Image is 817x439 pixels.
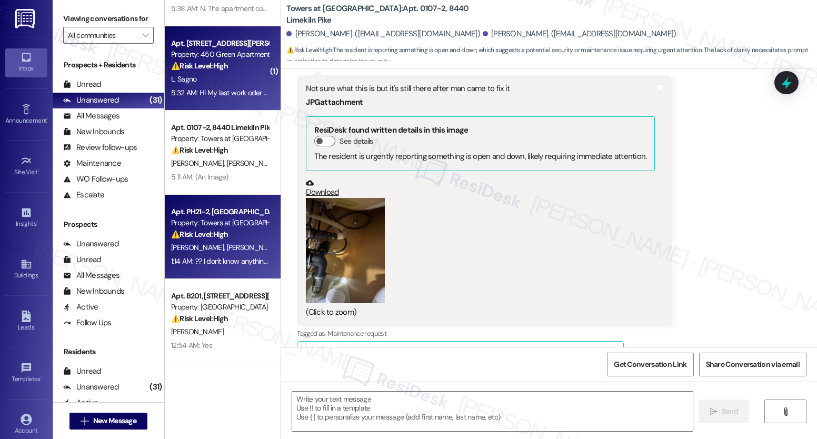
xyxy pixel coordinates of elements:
[53,346,164,357] div: Residents
[171,314,228,323] strong: ⚠️ Risk Level: High
[171,158,227,168] span: [PERSON_NAME]
[171,230,228,239] strong: ⚠️ Risk Level: High
[171,88,351,97] div: 5:32 AM: Hi My last work oder has not been completed yet
[53,219,164,230] div: Prospects
[314,125,468,135] b: ResiDesk found written details in this image
[5,204,47,232] a: Insights •
[63,158,121,169] div: Maintenance
[36,218,38,226] span: •
[327,329,386,338] span: Maintenance request
[227,158,280,168] span: [PERSON_NAME]
[147,379,164,395] div: (31)
[63,11,154,27] label: Viewing conversations for
[306,307,655,318] div: (Click to zoom)
[171,243,227,252] span: [PERSON_NAME]
[63,238,119,250] div: Unanswered
[306,83,655,94] div: Not sure what this is but it's still there after man came to fix it
[171,291,268,302] div: Apt. B201, [STREET_ADDRESS][PERSON_NAME]
[63,382,119,393] div: Unanswered
[53,59,164,71] div: Prospects + Residents
[63,254,101,265] div: Unread
[699,353,806,376] button: Share Conversation via email
[286,45,817,67] span: : The resident is reporting something is open and down, which suggests a potential security or ma...
[41,374,42,381] span: •
[5,152,47,181] a: Site Visit •
[306,97,363,107] b: JPG attachment
[286,3,497,26] b: Towers at [GEOGRAPHIC_DATA]: Apt. 0107-2, 8440 Limekiln Pike
[63,111,119,122] div: All Messages
[483,28,676,39] div: [PERSON_NAME]. ([EMAIL_ADDRESS][DOMAIN_NAME])
[171,341,212,350] div: 12:54 AM: Yes
[63,95,119,106] div: Unanswered
[286,28,480,39] div: [PERSON_NAME]. ([EMAIL_ADDRESS][DOMAIN_NAME])
[171,61,228,71] strong: ⚠️ Risk Level: High
[63,286,124,297] div: New Inbounds
[706,359,800,370] span: Share Conversation via email
[171,38,268,49] div: Apt. [STREET_ADDRESS][PERSON_NAME]
[5,359,47,387] a: Templates •
[171,74,196,84] span: L. Sagno
[5,411,47,439] a: Account
[63,397,98,408] div: Active
[47,115,48,123] span: •
[171,172,228,182] div: 5:11 AM: (An Image)
[147,92,164,108] div: (31)
[63,366,101,377] div: Unread
[699,400,750,423] button: Send
[38,167,39,174] span: •
[15,9,37,28] img: ResiDesk Logo
[69,413,147,430] button: New Message
[93,415,136,426] span: New Message
[306,179,655,197] a: Download
[171,206,268,217] div: Apt. PH21-2, [GEOGRAPHIC_DATA]
[63,79,101,90] div: Unread
[171,327,224,336] span: [PERSON_NAME]
[710,407,718,416] i: 
[63,302,98,313] div: Active
[171,133,268,144] div: Property: Towers at [GEOGRAPHIC_DATA]
[286,46,332,54] strong: ⚠️ Risk Level: High
[63,126,124,137] div: New Inbounds
[68,27,137,44] input: All communities
[63,174,128,185] div: WO Follow-ups
[5,255,47,284] a: Buildings
[607,353,693,376] button: Get Conversation Link
[63,142,137,153] div: Review follow-ups
[63,317,112,328] div: Follow Ups
[5,48,47,77] a: Inbox
[340,136,373,147] label: See details
[143,31,148,39] i: 
[614,359,686,370] span: Get Conversation Link
[171,145,228,155] strong: ⚠️ Risk Level: High
[171,122,268,133] div: Apt. 0107-2, 8440 Limekiln Pike
[171,302,268,313] div: Property: [GEOGRAPHIC_DATA]
[227,243,346,252] span: [PERSON_NAME][GEOGRAPHIC_DATA]
[314,151,646,162] div: The resident is urgently reporting something is open and down, likely requiring immediate attention.
[63,189,104,201] div: Escalate
[171,49,268,60] div: Property: 450 Green Apartments
[782,407,790,416] i: 
[5,307,47,336] a: Leads
[722,406,738,417] span: Send
[306,198,385,303] button: Zoom image
[63,270,119,281] div: All Messages
[171,217,268,228] div: Property: Towers at [GEOGRAPHIC_DATA]
[81,417,88,425] i: 
[297,326,672,341] div: Tagged as:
